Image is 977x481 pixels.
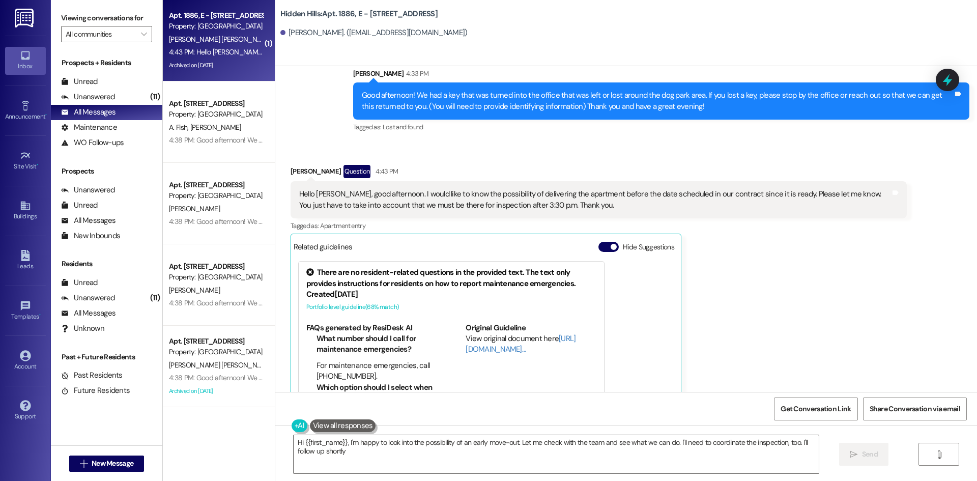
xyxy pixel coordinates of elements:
[306,267,596,289] div: There are no resident-related questions in the provided text. The text only provides instructions...
[317,360,437,382] li: For maintenance emergencies, call [PHONE_NUMBER].
[169,123,190,132] span: A. Fish
[362,90,953,112] div: Good afternoon! We had a key that was turned into the office that was left or lost around the dog...
[169,180,263,190] div: Apt. [STREET_ADDRESS]
[61,137,124,148] div: WO Follow-ups
[61,10,152,26] label: Viewing conversations for
[141,30,147,38] i: 
[169,261,263,272] div: Apt. [STREET_ADDRESS]
[66,26,136,42] input: All communities
[863,398,967,420] button: Share Conversation via email
[61,107,116,118] div: All Messages
[45,111,47,119] span: •
[317,382,437,404] li: Which option should I select when calling for emergencies?
[37,161,38,168] span: •
[190,123,241,132] span: [PERSON_NAME]
[148,89,162,105] div: (11)
[61,200,98,211] div: Unread
[623,242,674,252] label: Hide Suggestions
[51,58,162,68] div: Prospects + Residents
[61,185,115,195] div: Unanswered
[169,98,263,109] div: Apt. [STREET_ADDRESS]
[15,9,36,27] img: ResiDesk Logo
[169,190,263,201] div: Property: [GEOGRAPHIC_DATA]
[169,21,263,32] div: Property: [GEOGRAPHIC_DATA]
[5,147,46,175] a: Site Visit •
[317,333,437,355] li: What number should I call for maintenance emergencies?
[61,122,117,133] div: Maintenance
[61,385,130,396] div: Future Residents
[80,460,88,468] i: 
[169,347,263,357] div: Property: [GEOGRAPHIC_DATA]
[169,35,272,44] span: [PERSON_NAME] [PERSON_NAME]
[5,47,46,74] a: Inbox
[935,450,943,459] i: 
[353,120,969,134] div: Tagged as:
[61,215,116,226] div: All Messages
[61,76,98,87] div: Unread
[373,166,398,177] div: 4:43 PM
[280,9,438,19] b: Hidden Hills: Apt. 1886, E - [STREET_ADDRESS]
[51,259,162,269] div: Residents
[169,204,220,213] span: [PERSON_NAME]
[781,404,851,414] span: Get Conversation Link
[306,289,596,300] div: Created [DATE]
[839,443,888,466] button: Send
[862,449,878,460] span: Send
[343,165,370,178] div: Question
[169,272,263,282] div: Property: [GEOGRAPHIC_DATA]
[51,352,162,362] div: Past + Future Residents
[320,221,365,230] span: Apartment entry
[169,10,263,21] div: Apt. 1886, E - [STREET_ADDRESS]
[850,450,857,459] i: 
[61,92,115,102] div: Unanswered
[466,323,526,333] b: Original Guideline
[404,68,428,79] div: 4:33 PM
[870,404,960,414] span: Share Conversation via email
[61,370,123,381] div: Past Residents
[5,347,46,375] a: Account
[466,333,596,355] div: View original document here
[466,333,576,354] a: [URL][DOMAIN_NAME]…
[280,27,468,38] div: [PERSON_NAME]. ([EMAIL_ADDRESS][DOMAIN_NAME])
[51,166,162,177] div: Prospects
[168,385,264,398] div: Archived on [DATE]
[61,277,98,288] div: Unread
[774,398,857,420] button: Get Conversation Link
[291,218,907,233] div: Tagged as:
[69,456,145,472] button: New Message
[306,302,596,313] div: Portfolio level guideline ( 68 % match)
[5,197,46,224] a: Buildings
[61,293,115,303] div: Unanswered
[383,123,423,131] span: Lost and found
[5,397,46,425] a: Support
[294,242,353,257] div: Related guidelines
[61,231,120,241] div: New Inbounds
[306,323,412,333] b: FAQs generated by ResiDesk AI
[169,286,220,295] span: [PERSON_NAME]
[61,308,116,319] div: All Messages
[168,59,264,72] div: Archived on [DATE]
[169,336,263,347] div: Apt. [STREET_ADDRESS]
[148,290,162,306] div: (11)
[92,458,133,469] span: New Message
[291,165,907,181] div: [PERSON_NAME]
[39,312,41,319] span: •
[5,297,46,325] a: Templates •
[169,109,263,120] div: Property: [GEOGRAPHIC_DATA]
[299,189,890,211] div: Hello [PERSON_NAME], good afternoon. I would like to know the possibility of delivering the apart...
[294,435,819,473] textarea: Hi {{first_name}}, I'm happy to look into the possibility of an early move-out. Let me check with...
[353,68,969,82] div: [PERSON_NAME]
[5,247,46,274] a: Leads
[61,323,104,334] div: Unknown
[169,360,275,370] span: [PERSON_NAME] [PERSON_NAME]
